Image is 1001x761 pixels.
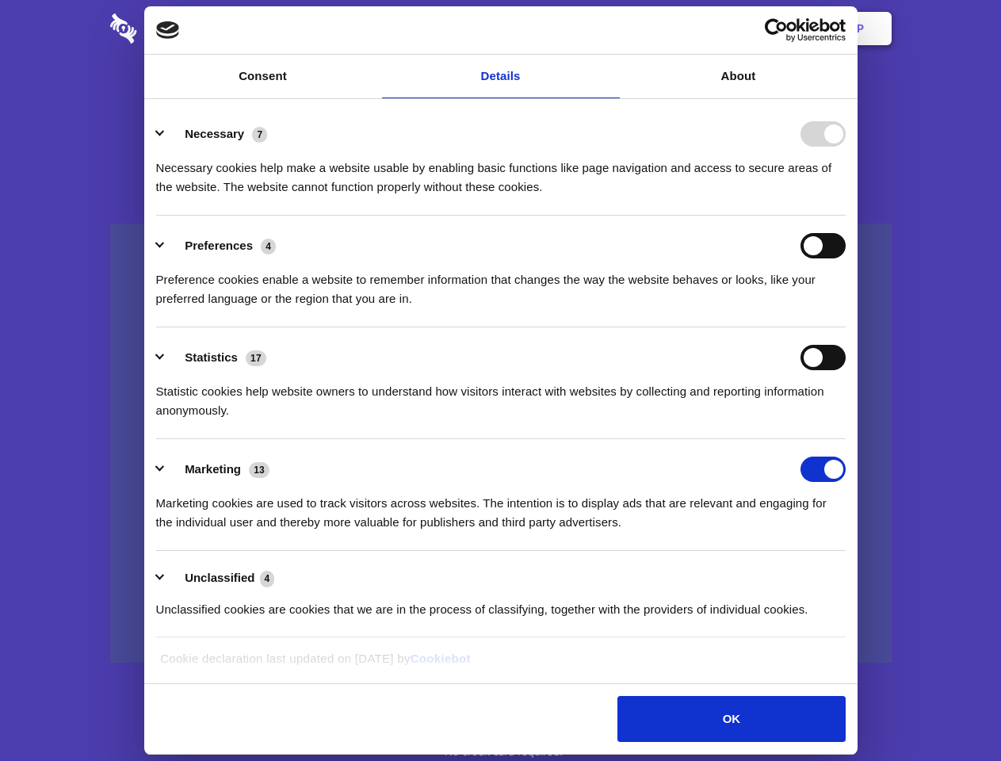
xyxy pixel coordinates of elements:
button: Necessary (7) [156,121,277,147]
label: Marketing [185,462,241,476]
a: Consent [144,55,382,98]
button: Statistics (17) [156,345,277,370]
label: Necessary [185,127,244,140]
a: Cookiebot [411,652,471,665]
img: logo [156,21,180,39]
a: About [620,55,858,98]
div: Cookie declaration last updated on [DATE] by [148,649,853,680]
div: Marketing cookies are used to track visitors across websites. The intention is to display ads tha... [156,482,846,532]
div: Unclassified cookies are cookies that we are in the process of classifying, together with the pro... [156,588,846,619]
span: 13 [249,462,269,478]
a: Wistia video thumbnail [110,224,892,663]
button: Unclassified (4) [156,568,285,588]
div: Statistic cookies help website owners to understand how visitors interact with websites by collec... [156,370,846,420]
button: Marketing (13) [156,457,280,482]
button: OK [617,696,845,742]
div: Preference cookies enable a website to remember information that changes the way the website beha... [156,258,846,308]
span: 4 [261,239,276,254]
h4: Auto-redaction of sensitive data, encrypted data sharing and self-destructing private chats. Shar... [110,144,892,197]
label: Statistics [185,350,238,364]
button: Preferences (4) [156,233,286,258]
label: Preferences [185,239,253,252]
a: Usercentrics Cookiebot - opens in a new window [707,18,846,42]
a: Login [719,4,788,53]
a: Contact [643,4,716,53]
span: 17 [246,350,266,366]
div: Necessary cookies help make a website usable by enabling basic functions like page navigation and... [156,147,846,197]
iframe: Drift Widget Chat Controller [922,682,982,742]
img: logo-wordmark-white-trans-d4663122ce5f474addd5e946df7df03e33cb6a1c49d2221995e7729f52c070b2.svg [110,13,246,44]
h1: Eliminate Slack Data Loss. [110,71,892,128]
a: Pricing [465,4,534,53]
a: Details [382,55,620,98]
span: 7 [252,127,267,143]
span: 4 [260,571,275,587]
